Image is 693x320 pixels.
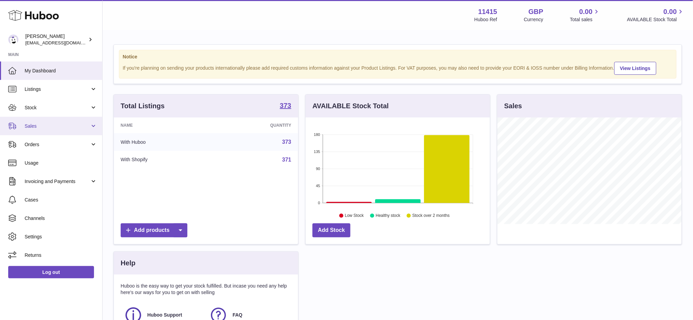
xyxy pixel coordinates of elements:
span: Settings [25,234,97,240]
span: Channels [25,215,97,222]
th: Quantity [213,117,298,133]
text: 45 [316,184,320,188]
h3: Total Listings [121,101,165,111]
img: care@shopmanto.uk [8,34,18,45]
a: 0.00 Total sales [570,7,600,23]
h3: Sales [504,101,522,111]
text: 90 [316,167,320,171]
span: Total sales [570,16,600,23]
a: 373 [282,139,291,145]
span: 0.00 [664,7,677,16]
text: 180 [314,133,320,137]
p: Huboo is the easy way to get your stock fulfilled. But incase you need any help here's our ways f... [121,283,291,296]
td: With Huboo [114,133,213,151]
a: Log out [8,266,94,278]
span: Orders [25,141,90,148]
strong: 11415 [478,7,497,16]
span: My Dashboard [25,68,97,74]
span: Invoicing and Payments [25,178,90,185]
text: 135 [314,150,320,154]
div: [PERSON_NAME] [25,33,87,46]
text: Low Stock [345,213,364,218]
div: Currency [524,16,544,23]
text: Stock over 2 months [412,213,450,218]
span: Listings [25,86,90,93]
a: 0.00 AVAILABLE Stock Total [627,7,685,23]
h3: Help [121,259,135,268]
strong: Notice [123,54,673,60]
span: AVAILABLE Stock Total [627,16,685,23]
span: Cases [25,197,97,203]
a: View Listings [614,62,656,75]
text: Healthy stock [376,213,401,218]
span: Returns [25,252,97,259]
a: 373 [280,102,291,110]
span: Usage [25,160,97,166]
td: With Shopify [114,151,213,169]
a: 371 [282,157,291,163]
strong: GBP [529,7,543,16]
span: 0.00 [579,7,593,16]
a: Add Stock [312,223,350,237]
text: 0 [318,201,320,205]
a: Add products [121,223,187,237]
span: [EMAIL_ADDRESS][DOMAIN_NAME] [25,40,101,45]
strong: 373 [280,102,291,109]
span: FAQ [232,312,242,318]
span: Huboo Support [147,312,182,318]
span: Stock [25,105,90,111]
th: Name [114,117,213,133]
div: If you're planning on sending your products internationally please add required customs informati... [123,61,673,75]
span: Sales [25,123,90,129]
h3: AVAILABLE Stock Total [312,101,389,111]
div: Huboo Ref [475,16,497,23]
